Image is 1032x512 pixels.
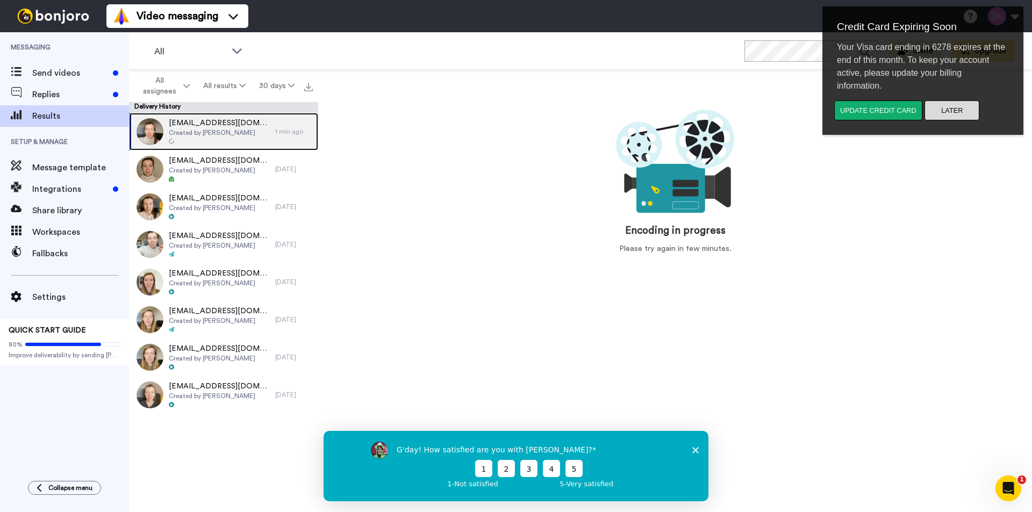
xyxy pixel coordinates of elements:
[32,110,129,122] span: Results
[169,230,270,241] span: [EMAIL_ADDRESS][DOMAIN_NAME]
[9,327,86,334] span: QUICK START GUIDE
[137,381,163,408] img: 1223dd7b-ed39-46a6-9f9d-d1cdd6de24ce-thumb.jpg
[275,278,313,286] div: [DATE]
[9,351,120,359] span: Improve deliverability by sending [PERSON_NAME]’s from your own email
[197,76,253,96] button: All results
[6,33,195,100] div: Your Visa card ending in 6278 expires at the end of this month. To keep your account active, plea...
[324,431,708,501] iframe: Survey by Grant from Bonjoro
[137,118,163,145] img: f48ee5a8-c297-407f-98d6-063941cc8dab-thumb.jpg
[32,204,129,217] span: Share library
[275,391,313,399] div: [DATE]
[13,9,94,24] img: bj-logo-header-white.svg
[138,75,181,97] span: All assignees
[129,150,318,188] a: [EMAIL_ADDRESS][DOMAIN_NAME]Created by [PERSON_NAME][DATE]
[137,231,163,258] img: e6a89711-be90-4230-b50c-654b1778280f-thumb.jpg
[169,166,270,175] span: Created by [PERSON_NAME]
[995,475,1021,501] iframe: Intercom live chat
[169,316,270,325] span: Created by [PERSON_NAME]
[137,306,163,333] img: df5641ce-c525-4491-8930-b584bf572b13-thumb.jpg
[275,240,313,249] div: [DATE]
[32,247,129,260] span: Fallbacks
[154,45,226,58] span: All
[32,88,109,101] span: Replies
[252,76,301,96] button: 30 days
[304,83,313,91] img: export.svg
[129,188,318,226] a: [EMAIL_ADDRESS][DOMAIN_NAME]Created by [PERSON_NAME][DATE]
[137,156,163,183] img: c4089bce-5ad0-4dfc-9dc6-906506142a95-thumb.jpg
[137,344,163,371] img: 9a6b456b-b89f-4797-a8f6-032a18af2b9c-thumb.jpg
[129,102,318,113] div: Delivery History
[6,13,195,33] div: Credit Card Expiring Soon
[275,127,313,136] div: 1 min ago
[169,343,270,354] span: [EMAIL_ADDRESS][DOMAIN_NAME]
[129,338,318,376] a: [EMAIL_ADDRESS][DOMAIN_NAME]Created by [PERSON_NAME][DATE]
[32,226,129,239] span: Workspaces
[129,376,318,414] a: [EMAIL_ADDRESS][DOMAIN_NAME]Created by [PERSON_NAME][DATE]
[169,155,270,166] span: [EMAIL_ADDRESS][DOMAIN_NAME]
[169,204,270,212] span: Created by [PERSON_NAME]
[129,226,318,263] a: [EMAIL_ADDRESS][DOMAIN_NAME]Created by [PERSON_NAME][DATE]
[32,161,129,174] span: Message template
[169,306,270,316] span: [EMAIL_ADDRESS][DOMAIN_NAME]
[275,315,313,324] div: [DATE]
[137,9,218,24] span: Video messaging
[275,203,313,211] div: [DATE]
[169,241,270,250] span: Created by [PERSON_NAME]
[102,100,157,120] button: Later
[1017,475,1026,484] span: 1
[169,128,270,137] span: Created by [PERSON_NAME]
[32,183,109,196] span: Integrations
[169,268,270,279] span: [EMAIL_ADDRESS][DOMAIN_NAME]
[12,100,100,120] button: Update credit card
[301,78,316,94] button: Export all results that match these filters now.
[169,118,270,128] span: [EMAIL_ADDRESS][DOMAIN_NAME]
[169,193,270,204] span: [EMAIL_ADDRESS][DOMAIN_NAME]
[32,291,129,304] span: Settings
[131,71,197,101] button: All assignees
[619,243,732,255] div: Please try again in few minutes.
[169,381,270,392] span: [EMAIL_ADDRESS][DOMAIN_NAME]
[275,165,313,174] div: [DATE]
[129,113,318,150] a: [EMAIL_ADDRESS][DOMAIN_NAME]Created by [PERSON_NAME]1 min ago
[129,301,318,338] a: [EMAIL_ADDRESS][DOMAIN_NAME]Created by [PERSON_NAME][DATE]
[275,353,313,362] div: [DATE]
[113,8,130,25] img: vm-color.svg
[625,223,726,238] div: Encoding in progress
[169,392,270,400] span: Created by [PERSON_NAME]
[9,340,23,349] span: 80%
[48,484,92,492] span: Collapse menu
[169,279,270,287] span: Created by [PERSON_NAME]
[137,269,163,295] img: f540f7dd-051b-47fe-8e08-3f610638e57a-thumb.jpg
[129,263,318,301] a: [EMAIL_ADDRESS][DOMAIN_NAME]Created by [PERSON_NAME][DATE]
[28,481,101,495] button: Collapse menu
[32,67,109,80] span: Send videos
[169,354,270,363] span: Created by [PERSON_NAME]
[137,193,163,220] img: 0d3a15ca-b4fd-4383-86ec-c38e2432ba20-thumb.jpg
[616,102,734,223] div: animation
